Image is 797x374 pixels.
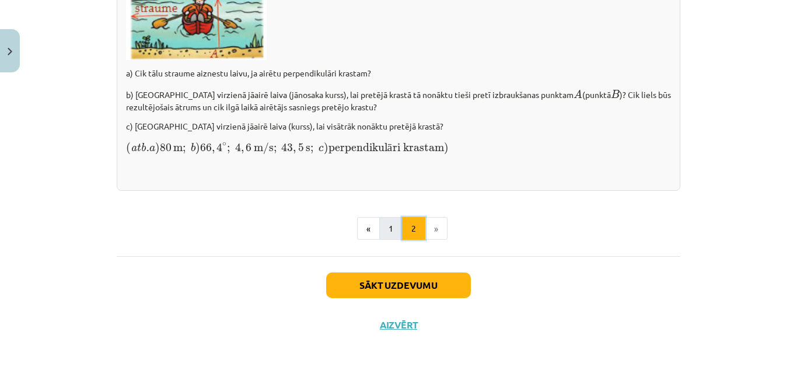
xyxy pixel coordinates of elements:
button: Aizvērt [376,319,421,331]
span: 4 [235,143,241,152]
span: , [293,148,296,153]
span: 5 [298,144,304,152]
nav: Page navigation example [117,217,680,240]
p: b) [GEOGRAPHIC_DATA] virzienā jāairē laiva (jānosaka kurss), lai pretējā krastā tā nonāktu tieši ... [126,86,671,113]
button: 1 [379,217,403,240]
span: ( [126,142,131,155]
span: 66 [200,144,212,152]
span: ; [183,146,186,153]
p: a) Cik tālu straume aiznestu laivu, ja airētu perpendikulāri krastam? [126,67,671,79]
span: perpendikul [328,148,387,151]
span: 4 [216,143,222,152]
span: c [319,146,324,152]
span: , [241,148,244,153]
button: « [357,217,380,240]
span: ; [274,146,277,153]
img: icon-close-lesson-0947bae3869378f0d4975bcd49f059093ad1ed9edebbc8119c70593378902aed.svg [8,48,12,55]
span: m/s [254,142,274,155]
span: ā [387,147,393,150]
span: ∘ [222,142,226,146]
span: ri krastam [393,148,444,151]
span: ) [324,142,328,155]
p: c) [GEOGRAPHIC_DATA] virzienā jāairē laiva (kurss), lai visātrāk nonāktu pretējā krastā? [126,120,671,132]
span: , [212,148,215,153]
span: ) [155,142,160,155]
button: 2 [402,217,425,240]
span: 43 [281,143,293,152]
span: atb. [131,143,149,152]
span: A [574,89,582,98]
span: ) [195,142,200,155]
span: 6 [246,144,251,152]
span: 80 [160,144,172,152]
span: ; [310,146,313,153]
span: B [611,90,620,98]
span: s [306,146,310,152]
span: a [149,146,155,152]
button: Sākt uzdevumu [326,272,471,298]
span: b [191,143,195,152]
span: ) [444,142,449,155]
span: ; [227,146,230,153]
span: m [173,146,183,152]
